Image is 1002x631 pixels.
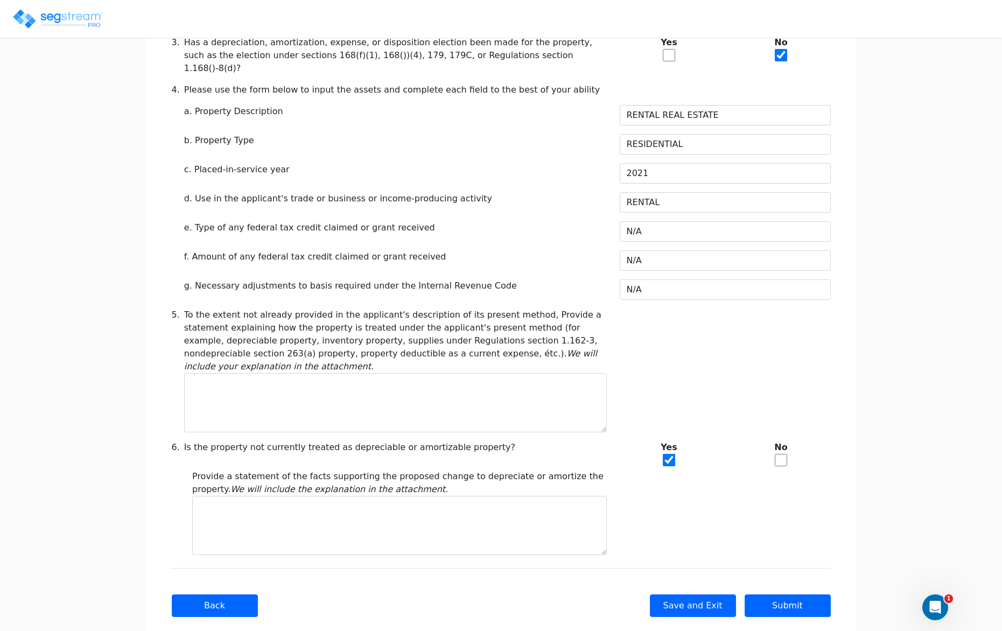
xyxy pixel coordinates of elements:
div: Has a depreciation, amortization, expense, or disposition election been made for the property, su... [184,36,607,75]
div: a. Property Description [184,105,607,118]
button: Back [172,594,258,617]
div: c. Placed-in-service year [184,163,607,176]
div: d. Use in the applicant's trade or business or income-producing activity [184,192,607,205]
b: No [732,441,831,454]
div: Is the property not currently treated as depreciable or amortizable property? [184,441,607,454]
span: 1 [944,594,953,603]
button: Save and Exit [650,594,736,617]
i: We will include the explanation in the attachment. [230,484,448,494]
div: f. Amount of any federal tax credit claimed or grant received [184,250,607,263]
div: Provide a statement of the facts supporting the proposed change to depreciate or amortize the pro... [192,470,606,496]
div: To the extent not already provided in the applicant's description of its present method, Provide ... [184,309,607,373]
div: 3. [172,36,184,75]
div: e. Type of any federal tax credit claimed or grant received [184,221,607,234]
div: 6. [172,441,184,470]
i: We will include your explanation in the attachment. [184,348,597,371]
b: No [732,36,831,49]
img: logo_pro_r.png [12,8,103,30]
div: b. Property Type [184,134,607,147]
div: 5. [172,309,184,432]
iframe: Intercom live chat [922,594,948,620]
div: 4. [172,83,184,96]
div: Please use the form below to input the assets and complete each field to the best of your ability [184,83,607,96]
div: g. Necessary adjustments to basis required under the Internal Revenue Code [184,279,607,292]
b: Yes [620,36,719,49]
b: Yes [620,441,719,454]
button: Submit [745,594,831,617]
